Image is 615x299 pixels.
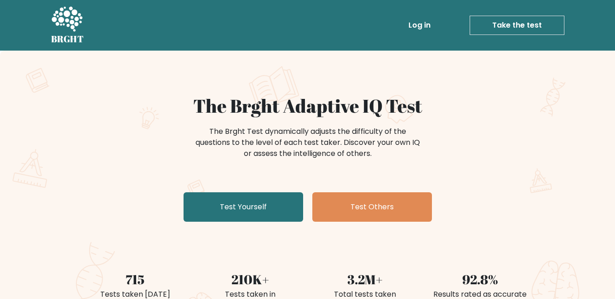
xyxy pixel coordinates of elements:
[193,126,423,159] div: The Brght Test dynamically adjusts the difficulty of the questions to the level of each test take...
[313,270,417,289] div: 3.2M+
[405,16,434,34] a: Log in
[83,95,532,117] h1: The Brght Adaptive IQ Test
[470,16,564,35] a: Take the test
[83,270,187,289] div: 715
[312,192,432,222] a: Test Others
[51,4,84,47] a: BRGHT
[198,270,302,289] div: 210K+
[428,270,532,289] div: 92.8%
[184,192,303,222] a: Test Yourself
[51,34,84,45] h5: BRGHT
